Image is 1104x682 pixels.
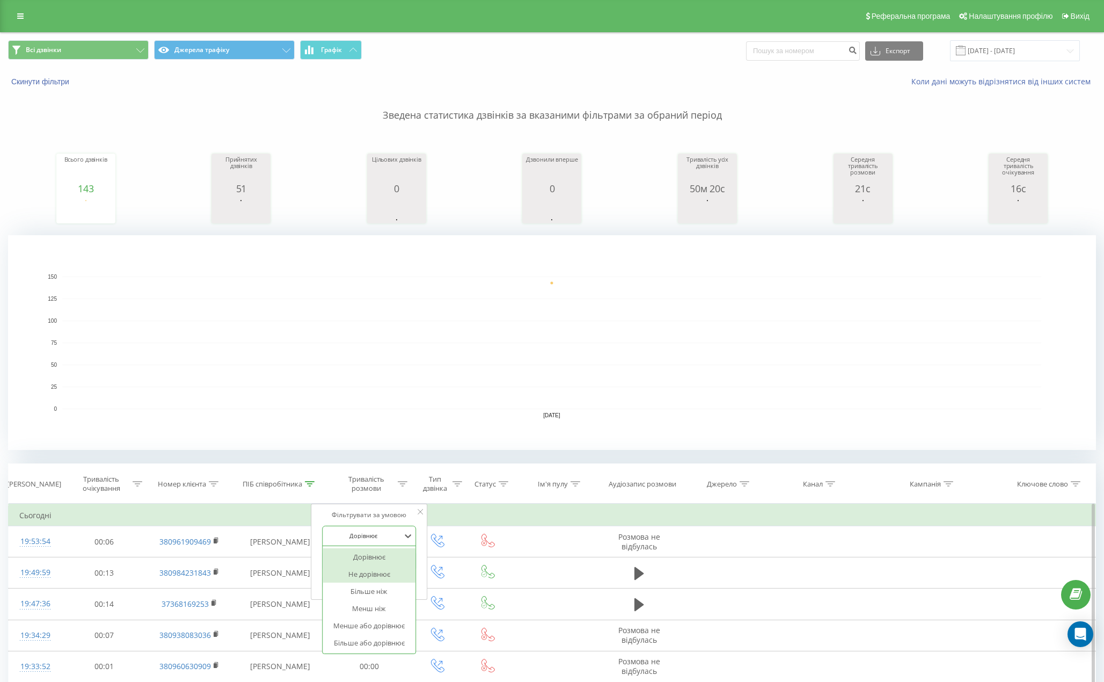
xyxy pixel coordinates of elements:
div: Тип дзвінка [421,475,450,493]
div: Менш ніж [323,600,416,617]
div: Тривалість очікування [72,475,130,493]
svg: A chart. [991,194,1045,226]
div: 19:47:36 [19,593,52,614]
svg: A chart. [370,194,423,226]
div: Тривалість усіх дзвінків [681,156,734,183]
a: 37368169253 [162,599,209,609]
div: 21с [836,183,890,194]
span: Розмова не відбулась [618,625,660,645]
button: Скинути фільтри [8,77,75,86]
div: Більше ніж [323,583,416,600]
div: Ключове слово [1017,480,1068,489]
text: [DATE] [543,412,560,418]
td: [PERSON_NAME] [233,526,327,557]
a: 380961909469 [159,536,211,547]
div: 143 [59,183,113,194]
svg: A chart. [525,194,579,226]
div: Джерело [707,480,737,489]
svg: A chart. [214,194,268,226]
div: Більше або дорівнює [323,634,416,651]
div: 0 [370,183,423,194]
div: Open Intercom Messenger [1068,621,1093,647]
p: Зведена статистика дзвінків за вказаними фільтрами за обраний період [8,87,1096,122]
span: Всі дзвінки [26,46,61,54]
input: Пошук за номером [746,41,860,61]
div: Середня тривалість розмови [836,156,890,183]
svg: A chart. [59,194,113,226]
svg: A chart. [836,194,890,226]
div: Тривалість розмови [338,475,395,493]
button: Експорт [865,41,923,61]
div: Прийнятих дзвінків [214,156,268,183]
td: 00:06 [62,526,146,557]
td: 00:07 [62,620,146,651]
div: Дзвонили вперше [525,156,579,183]
td: 00:01 [62,651,146,682]
div: 16с [991,183,1045,194]
td: [PERSON_NAME] [233,557,327,589]
div: Фільтрувати за умовою [322,510,416,520]
button: Джерела трафіку [154,40,295,60]
span: Графік [321,46,342,54]
text: 125 [48,296,57,302]
span: Розмова не відбулась [618,656,660,676]
text: 150 [48,274,57,280]
div: [PERSON_NAME] [7,480,61,489]
td: 00:13 [62,557,146,589]
text: 50 [51,362,57,368]
td: [PERSON_NAME] [233,620,327,651]
div: Ім'я пулу [538,480,568,489]
td: 00:00 [327,651,411,682]
a: 380984231843 [159,568,211,578]
div: Цільових дзвінків [370,156,423,183]
text: 0 [54,406,57,412]
div: Кампанія [910,480,941,489]
div: 19:34:29 [19,625,52,646]
svg: A chart. [8,235,1096,450]
div: Номер клієнта [158,480,206,489]
div: 51 [214,183,268,194]
div: Середня тривалість очікування [991,156,1045,183]
div: Всього дзвінків [59,156,113,183]
a: 380960630909 [159,661,211,671]
span: Розмова не відбулась [618,532,660,552]
div: Дорівнює [323,548,416,565]
div: ПІБ співробітника [243,480,302,489]
span: Реферальна програма [872,12,951,20]
button: Всі дзвінки [8,40,149,60]
div: Аудіозапис розмови [609,480,676,489]
div: Статус [474,480,496,489]
text: 100 [48,318,57,324]
div: Канал [803,480,823,489]
td: Сьогодні [9,505,1096,526]
svg: A chart. [681,194,734,226]
button: Графік [300,40,362,60]
div: 0 [525,183,579,194]
td: 00:14 [62,589,146,620]
td: [PERSON_NAME] [233,651,327,682]
div: Не дорівнює [323,565,416,583]
td: [PERSON_NAME] [233,589,327,620]
div: 50м 20с [681,183,734,194]
div: 19:49:59 [19,562,52,583]
text: 25 [51,384,57,390]
a: 380938083036 [159,630,211,640]
a: Коли дані можуть відрізнятися вiд інших систем [911,76,1096,86]
div: Менше або дорівнює [323,617,416,634]
span: Налаштування профілю [969,12,1052,20]
text: 75 [51,340,57,346]
div: 19:33:52 [19,656,52,677]
div: 19:53:54 [19,531,52,552]
span: Вихід [1071,12,1090,20]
